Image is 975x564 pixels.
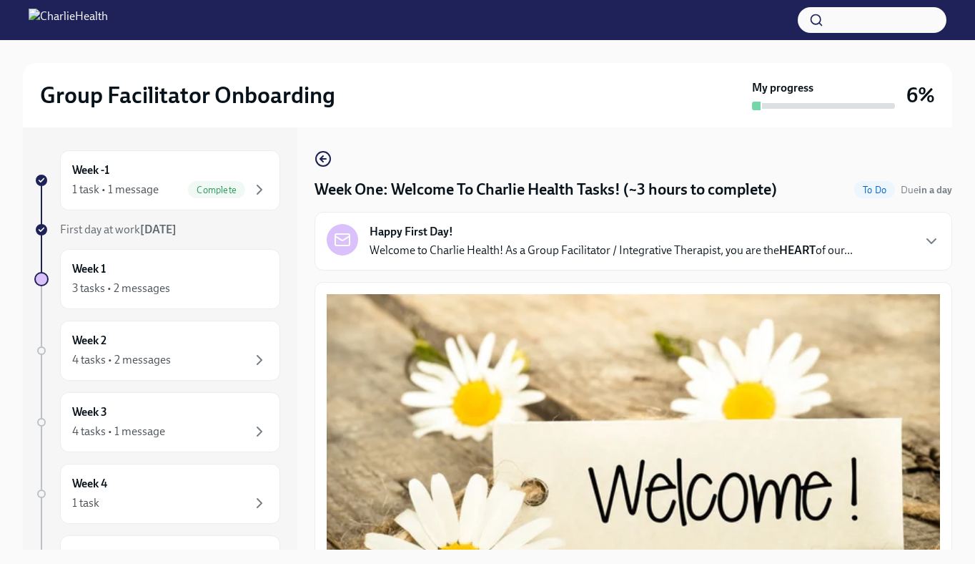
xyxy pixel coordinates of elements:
h6: Week 5 [72,548,107,563]
div: 4 tasks • 1 message [72,424,165,439]
div: 4 tasks • 2 messages [72,352,171,368]
a: First day at work[DATE] [34,222,280,238]
span: Complete [188,185,245,195]
a: Week 34 tasks • 1 message [34,392,280,452]
h6: Week 1 [72,261,106,277]
a: Week 24 tasks • 2 messages [34,321,280,381]
h6: Week 3 [72,404,107,420]
h6: Week 4 [72,476,107,492]
strong: Happy First Day! [370,224,453,240]
h4: Week One: Welcome To Charlie Health Tasks! (~3 hours to complete) [315,179,777,200]
span: First day at work [60,223,177,236]
h6: Week -1 [72,162,109,178]
a: Week 13 tasks • 2 messages [34,249,280,309]
strong: My progress [752,80,813,96]
h3: 6% [906,82,935,108]
div: 1 task [72,495,99,511]
span: October 13th, 2025 10:00 [901,183,952,197]
img: CharlieHealth [29,9,108,31]
strong: HEART [779,243,816,257]
h2: Group Facilitator Onboarding [40,81,335,110]
p: Welcome to Charlie Health! As a Group Facilitator / Integrative Therapist, you are the of our... [370,243,853,258]
a: Week -11 task • 1 messageComplete [34,150,280,210]
a: Week 41 task [34,464,280,524]
div: 3 tasks • 2 messages [72,281,170,296]
h6: Week 2 [72,333,107,349]
div: 1 task • 1 message [72,182,159,198]
span: To Do [854,185,895,195]
strong: [DATE] [140,223,177,236]
span: Due [901,184,952,196]
strong: in a day [919,184,952,196]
